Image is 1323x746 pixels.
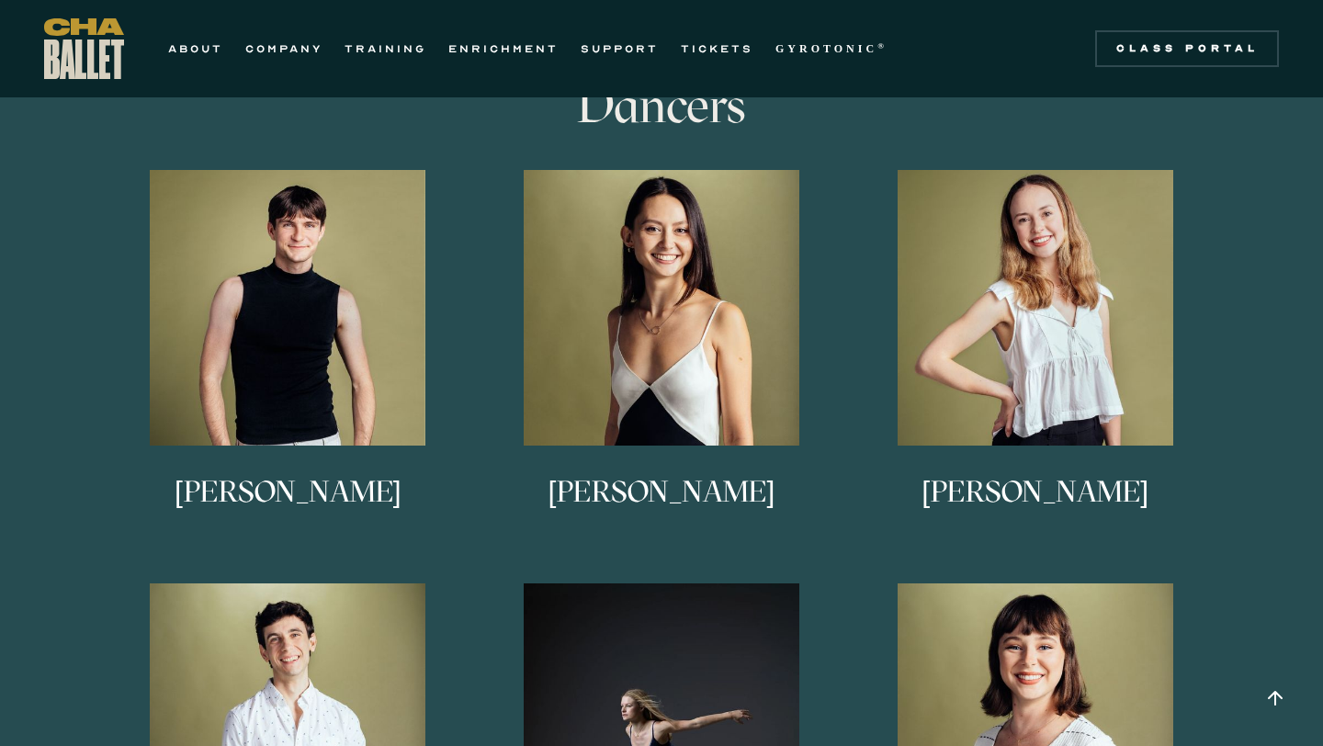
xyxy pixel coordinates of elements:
div: Class Portal [1106,41,1268,56]
h3: Dancers [363,78,960,133]
a: home [44,18,124,79]
sup: ® [877,41,888,51]
h3: [PERSON_NAME] [548,477,775,537]
a: [PERSON_NAME] [857,170,1213,556]
a: TRAINING [345,38,426,60]
h3: [PERSON_NAME] [922,477,1148,537]
a: COMPANY [245,38,322,60]
a: SUPPORT [581,38,659,60]
a: TICKETS [681,38,753,60]
a: [PERSON_NAME] [110,170,466,556]
strong: GYROTONIC [775,42,877,55]
a: ENRICHMENT [448,38,559,60]
h3: [PERSON_NAME] [175,477,401,537]
a: ABOUT [168,38,223,60]
a: Class Portal [1095,30,1279,67]
a: [PERSON_NAME] [484,170,840,556]
a: GYROTONIC® [775,38,888,60]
